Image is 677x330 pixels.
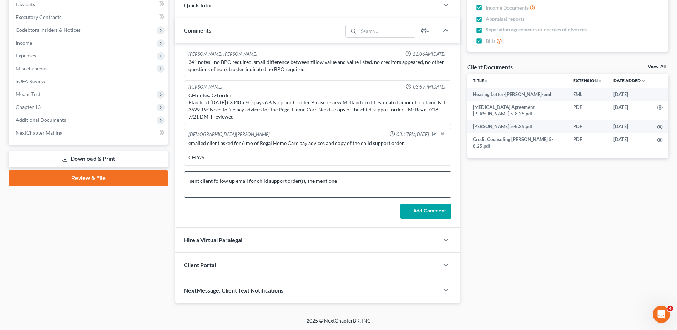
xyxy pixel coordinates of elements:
[486,4,529,11] span: Income Documents
[184,287,283,294] span: NextMessage: Client Text Notifications
[484,79,488,83] i: unfold_more
[396,131,429,138] span: 03:17PM[DATE]
[608,133,651,153] td: [DATE]
[486,15,525,22] span: Appraisal reports
[16,40,32,46] span: Income
[641,79,646,83] i: expand_more
[10,126,168,139] a: NextChapter Mailing
[16,1,35,7] span: Lawsuits
[184,261,216,268] span: Client Portal
[567,120,608,133] td: PDF
[667,306,673,311] span: 4
[653,306,670,323] iframe: Intercom live chat
[467,88,567,101] td: Hearing Letter-[PERSON_NAME]-eml
[16,14,61,20] span: Executory Contracts
[613,78,646,83] a: Date Added expand_more
[413,84,445,90] span: 03:57PM[DATE]
[608,120,651,133] td: [DATE]
[16,65,47,71] span: Miscellaneous
[188,84,222,90] div: [PERSON_NAME]
[188,59,447,73] div: 341 notes - no BPO required, small difference between zillow value and value listed. no creditors...
[9,151,168,167] a: Download & Print
[188,92,447,120] div: CH notes: C-I order Plan filed [DATE] ( 2840 x 60) pays 6% No prior C order Please review Midland...
[567,133,608,153] td: PDF
[135,317,542,330] div: 2025 © NextChapterBK, INC
[10,11,168,24] a: Executory Contracts
[16,130,62,136] span: NextChapter Mailing
[16,27,81,33] span: Codebtors Insiders & Notices
[608,88,651,101] td: [DATE]
[486,37,495,45] span: Bills
[608,101,651,120] td: [DATE]
[188,51,257,57] div: [PERSON_NAME] [PERSON_NAME]
[9,170,168,186] a: Review & File
[16,78,45,84] span: SOFA Review
[188,140,447,161] div: emailed client asked for 6 mo of Regal Home Care pay advices and copy of the child support order,...
[486,26,587,33] span: Separation agreements or decrees of divorces
[598,79,602,83] i: unfold_more
[184,27,211,34] span: Comments
[16,104,41,110] span: Chapter 13
[358,25,415,37] input: Search...
[467,120,567,133] td: [PERSON_NAME] 5-8.25.pdf
[400,204,451,219] button: Add Comment
[16,52,36,59] span: Expenses
[648,64,666,69] a: View All
[467,63,513,71] div: Client Documents
[473,78,488,83] a: Titleunfold_more
[413,51,445,57] span: 11:06AM[DATE]
[10,75,168,88] a: SOFA Review
[184,2,211,9] span: Quick Info
[567,88,608,101] td: EML
[467,101,567,120] td: [MEDICAL_DATA] Agreement [PERSON_NAME] 5-8.25.pdf
[188,131,270,138] div: [DEMOGRAPHIC_DATA][PERSON_NAME]
[573,78,602,83] a: Extensionunfold_more
[16,117,66,123] span: Additional Documents
[567,101,608,120] td: PDF
[16,91,40,97] span: Means Test
[184,236,242,243] span: Hire a Virtual Paralegal
[467,133,567,153] td: Credit Counseling [PERSON_NAME] 5-8.25.pdf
